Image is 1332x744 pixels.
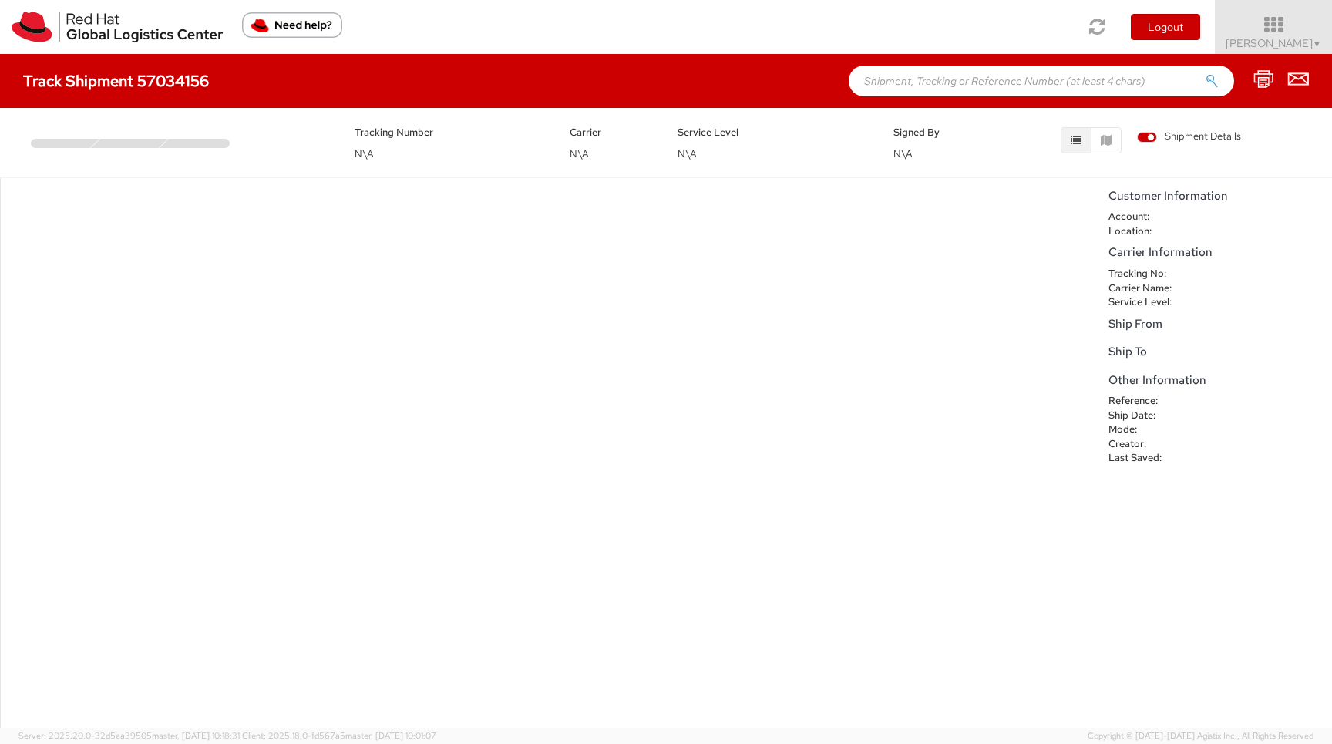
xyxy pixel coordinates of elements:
label: Shipment Details [1137,130,1241,146]
span: N\A [570,147,589,160]
button: Logout [1131,14,1200,40]
button: Need help? [242,12,342,38]
dt: Service Level: [1097,295,1196,310]
span: Copyright © [DATE]-[DATE] Agistix Inc., All Rights Reserved [1088,730,1313,742]
dt: Location: [1097,224,1196,239]
h4: Track Shipment 57034156 [23,72,209,89]
dt: Carrier Name: [1097,281,1196,296]
span: N\A [355,147,374,160]
dt: Tracking No: [1097,267,1196,281]
dt: Ship Date: [1097,409,1196,423]
input: Shipment, Tracking or Reference Number (at least 4 chars) [849,66,1234,96]
h5: Customer Information [1108,190,1324,203]
dt: Creator: [1097,437,1196,452]
h5: Carrier Information [1108,246,1324,259]
h5: Tracking Number [355,127,547,138]
h5: Other Information [1108,374,1324,387]
span: Shipment Details [1137,130,1241,144]
dt: Account: [1097,210,1196,224]
span: ▼ [1313,38,1322,50]
dt: Last Saved: [1097,451,1196,466]
span: Server: 2025.20.0-32d5ea39505 [18,730,240,741]
span: master, [DATE] 10:18:31 [152,730,240,741]
h5: Ship To [1108,345,1324,359]
h5: Service Level [678,127,870,138]
span: Client: 2025.18.0-fd567a5 [242,730,436,741]
img: rh-logistics-00dfa346123c4ec078e1.svg [12,12,223,42]
span: master, [DATE] 10:01:07 [345,730,436,741]
dt: Reference: [1097,394,1196,409]
dt: Mode: [1097,422,1196,437]
span: N\A [893,147,913,160]
h5: Signed By [893,127,978,138]
span: [PERSON_NAME] [1226,36,1322,50]
h5: Carrier [570,127,654,138]
h5: Ship From [1108,318,1324,331]
span: N\A [678,147,697,160]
